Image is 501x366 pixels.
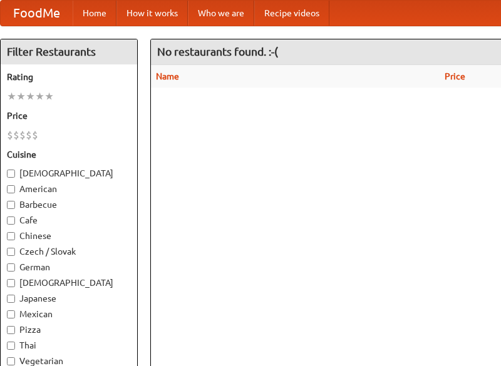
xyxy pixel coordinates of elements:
label: Pizza [7,323,131,336]
ng-pluralize: No restaurants found. :-( [157,46,278,58]
li: ★ [7,89,16,103]
label: Mexican [7,308,131,320]
input: American [7,185,15,193]
label: Cafe [7,214,131,226]
input: Japanese [7,295,15,303]
li: ★ [44,89,54,103]
li: $ [32,128,38,142]
li: ★ [16,89,26,103]
label: [DEMOGRAPHIC_DATA] [7,277,131,289]
input: [DEMOGRAPHIC_DATA] [7,170,15,178]
label: Japanese [7,292,131,305]
label: Chinese [7,230,131,242]
a: Name [156,71,179,81]
label: Czech / Slovak [7,245,131,258]
input: Pizza [7,326,15,334]
a: Recipe videos [254,1,329,26]
li: ★ [35,89,44,103]
h5: Cuisine [7,148,131,161]
input: Thai [7,342,15,350]
input: German [7,263,15,272]
li: $ [7,128,13,142]
li: $ [13,128,19,142]
input: Czech / Slovak [7,248,15,256]
input: Vegetarian [7,357,15,365]
li: $ [26,128,32,142]
label: Barbecue [7,198,131,211]
input: [DEMOGRAPHIC_DATA] [7,279,15,287]
a: Home [73,1,116,26]
input: Cafe [7,216,15,225]
label: German [7,261,131,273]
h5: Rating [7,71,131,83]
a: Price [445,71,465,81]
a: How it works [116,1,188,26]
li: $ [19,128,26,142]
h5: Price [7,109,131,122]
label: [DEMOGRAPHIC_DATA] [7,167,131,180]
input: Chinese [7,232,15,240]
label: Thai [7,339,131,352]
li: ★ [26,89,35,103]
label: American [7,183,131,195]
h4: Filter Restaurants [1,39,137,64]
a: Who we are [188,1,254,26]
input: Barbecue [7,201,15,209]
a: FoodMe [1,1,73,26]
input: Mexican [7,310,15,318]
